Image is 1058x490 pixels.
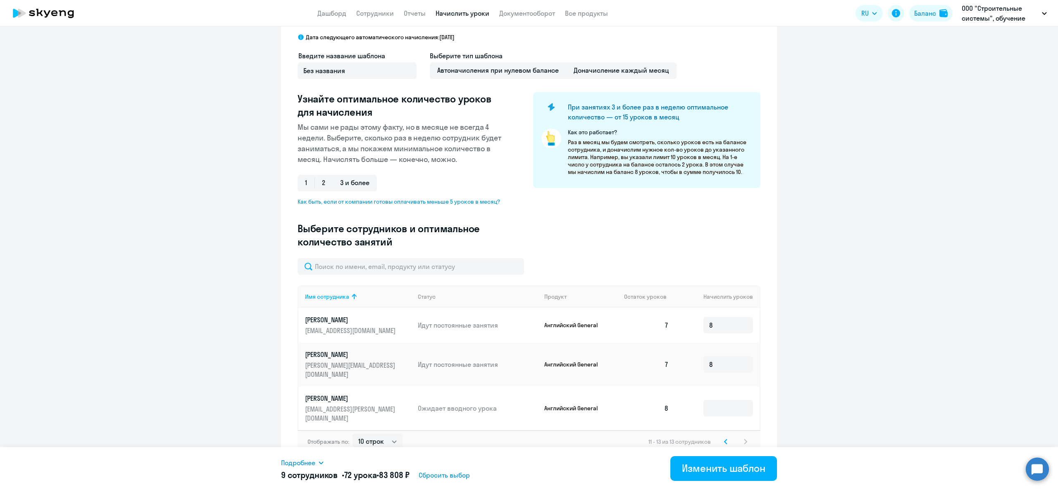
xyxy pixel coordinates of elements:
[305,315,411,335] a: [PERSON_NAME][EMAIL_ADDRESS][DOMAIN_NAME]
[305,404,398,423] p: [EMAIL_ADDRESS][PERSON_NAME][DOMAIN_NAME]
[315,175,333,191] span: 2
[617,386,675,430] td: 8
[675,285,760,308] th: Начислить уроков
[281,469,410,481] h5: 9 сотрудников • •
[419,470,470,480] span: Сбросить выбор
[617,343,675,386] td: 7
[298,92,507,119] h3: Узнайте оптимальное количество уроков для начисления
[568,102,746,122] h4: При занятиях 3 и более раз в неделю оптимальное количество — от 15 уроков в месяц
[307,438,349,445] span: Отображать по:
[305,394,411,423] a: [PERSON_NAME][EMAIL_ADDRESS][PERSON_NAME][DOMAIN_NAME]
[436,9,489,17] a: Начислить уроки
[333,175,377,191] span: 3 и более
[305,350,411,379] a: [PERSON_NAME][PERSON_NAME][EMAIL_ADDRESS][DOMAIN_NAME]
[544,404,606,412] p: Английский General
[544,321,606,329] p: Английский General
[281,458,315,468] span: Подробнее
[568,128,752,136] p: Как это работает?
[317,9,346,17] a: Дашборд
[298,258,524,275] input: Поиск по имени, email, продукту или статусу
[418,404,538,413] p: Ожидает вводного урока
[298,52,385,60] span: Введите название шаблона
[670,456,777,481] button: Изменить шаблон
[914,8,936,18] div: Баланс
[305,361,398,379] p: [PERSON_NAME][EMAIL_ADDRESS][DOMAIN_NAME]
[566,62,677,79] span: Доначисление каждый месяц
[305,293,411,300] div: Имя сотрудника
[418,293,436,300] div: Статус
[305,326,398,335] p: [EMAIL_ADDRESS][DOMAIN_NAME]
[305,350,398,359] p: [PERSON_NAME]
[962,3,1039,23] p: ООО "Строительные системы", обучение
[499,9,555,17] a: Документооборот
[298,62,417,79] input: Без названия
[430,51,677,61] h4: Выберите тип шаблона
[379,470,410,480] span: 83 808 ₽
[305,394,398,403] p: [PERSON_NAME]
[909,5,953,21] button: Балансbalance
[418,360,538,369] p: Идут постоянные занятия
[430,62,566,79] span: Автоначисления при нулевом балансе
[298,122,507,165] p: Мы сами не рады этому факту, но в месяце не всегда 4 недели. Выберите, сколько раз в неделю сотру...
[617,308,675,343] td: 7
[305,315,398,324] p: [PERSON_NAME]
[624,293,667,300] span: Остаток уроков
[404,9,426,17] a: Отчеты
[306,33,455,41] p: Дата следующего автоматического начисления: [DATE]
[939,9,948,17] img: balance
[541,128,561,148] img: pointer-circle
[861,8,869,18] span: RU
[624,293,675,300] div: Остаток уроков
[418,293,538,300] div: Статус
[298,222,507,248] h3: Выберите сотрудников и оптимальное количество занятий
[418,321,538,330] p: Идут постоянные занятия
[305,293,349,300] div: Имя сотрудника
[298,175,315,191] span: 1
[682,461,765,475] div: Изменить шаблон
[568,138,752,176] p: Раз в месяц мы будем смотреть, сколько уроков есть на балансе сотрудника, и доначислим нужное кол...
[544,293,618,300] div: Продукт
[958,3,1051,23] button: ООО "Строительные системы", обучение
[356,9,394,17] a: Сотрудники
[544,293,567,300] div: Продукт
[648,438,711,445] span: 11 - 13 из 13 сотрудников
[855,5,883,21] button: RU
[344,470,377,480] span: 72 урока
[565,9,608,17] a: Все продукты
[544,361,606,368] p: Английский General
[298,198,507,205] span: Как быть, если от компании готовы оплачивать меньше 5 уроков в месяц?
